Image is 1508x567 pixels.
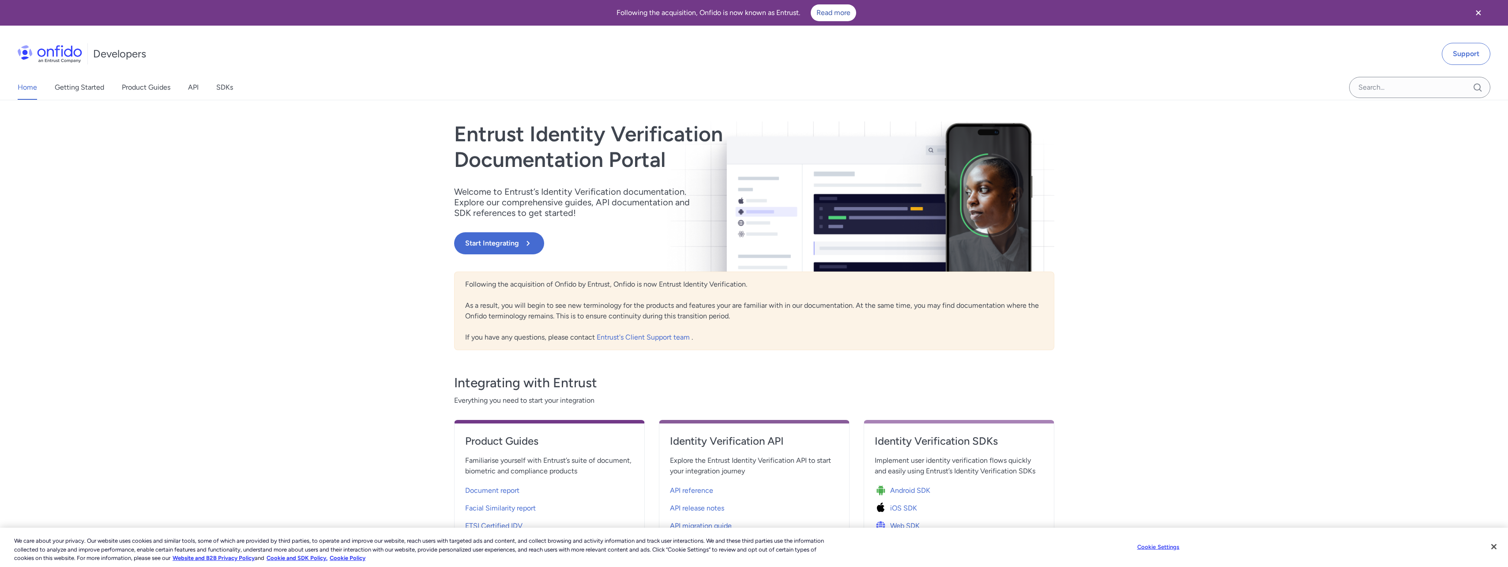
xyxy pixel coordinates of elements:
[890,521,920,531] span: Web SDK
[670,480,839,498] a: API reference
[1473,8,1484,18] svg: Close banner
[465,434,634,448] h4: Product Guides
[875,434,1043,455] a: Identity Verification SDKs
[454,374,1054,392] h3: Integrating with Entrust
[875,434,1043,448] h4: Identity Verification SDKs
[454,232,544,254] button: Start Integrating
[670,434,839,455] a: Identity Verification API
[670,485,713,496] span: API reference
[875,515,1043,533] a: Icon Web SDKWeb SDK
[330,555,365,561] a: Cookie Policy
[890,485,930,496] span: Android SDK
[465,485,519,496] span: Document report
[122,75,170,100] a: Product Guides
[670,515,839,533] a: API migration guide
[890,503,917,514] span: iOS SDK
[465,434,634,455] a: Product Guides
[465,455,634,476] span: Familiarise yourself with Entrust’s suite of document, biometric and compliance products
[670,455,839,476] span: Explore the Entrust Identity Verification API to start your integration journey
[1131,538,1186,556] button: Cookie Settings
[55,75,104,100] a: Getting Started
[670,434,839,448] h4: Identity Verification API
[93,47,146,61] h1: Developers
[465,503,536,514] span: Facial Similarity report
[11,4,1462,21] div: Following the acquisition, Onfido is now known as Entrust.
[465,521,523,531] span: ETSI Certified IDV
[173,555,255,561] a: More information about our cookie policy., opens in a new tab
[875,498,1043,515] a: Icon iOS SDKiOS SDK
[216,75,233,100] a: SDKs
[875,484,890,497] img: Icon Android SDK
[670,498,839,515] a: API release notes
[188,75,199,100] a: API
[670,503,724,514] span: API release notes
[1484,537,1504,556] button: Close
[875,502,890,514] img: Icon iOS SDK
[1442,43,1490,65] a: Support
[454,272,1054,350] div: Following the acquisition of Onfido by Entrust, Onfido is now Entrust Identity Verification. As a...
[14,537,829,563] div: We care about your privacy. Our website uses cookies and similar tools, some of which are provide...
[18,75,37,100] a: Home
[875,480,1043,498] a: Icon Android SDKAndroid SDK
[1349,77,1490,98] input: Onfido search input field
[454,232,874,254] a: Start Integrating
[670,521,732,531] span: API migration guide
[875,520,890,532] img: Icon Web SDK
[1462,2,1495,24] button: Close banner
[267,555,327,561] a: Cookie and SDK Policy.
[465,498,634,515] a: Facial Similarity report
[465,480,634,498] a: Document report
[454,395,1054,406] span: Everything you need to start your integration
[454,121,874,172] h1: Entrust Identity Verification Documentation Portal
[454,186,701,218] p: Welcome to Entrust’s Identity Verification documentation. Explore our comprehensive guides, API d...
[465,515,634,533] a: ETSI Certified IDV
[597,333,692,341] a: Entrust's Client Support team
[875,455,1043,476] span: Implement user identity verification flows quickly and easily using Entrust’s Identity Verificati...
[811,4,856,21] a: Read more
[18,45,82,63] img: Onfido Logo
